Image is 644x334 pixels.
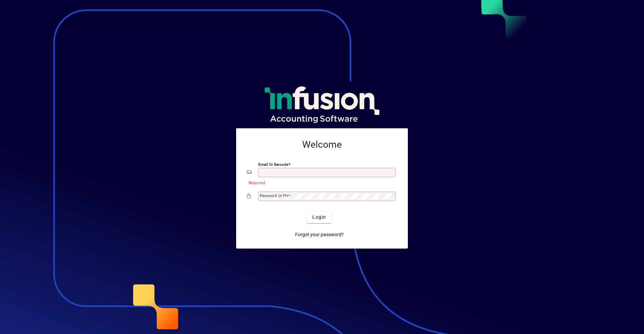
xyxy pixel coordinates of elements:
[307,211,331,223] button: Login
[295,231,344,238] span: Forgot your password?
[260,193,288,198] mat-label: Password or Pin
[292,228,346,241] a: Forgot your password?
[249,179,392,186] mat-error: Required
[258,162,288,167] mat-label: Email or Barcode
[247,139,397,150] h2: Welcome
[312,214,326,221] span: Login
